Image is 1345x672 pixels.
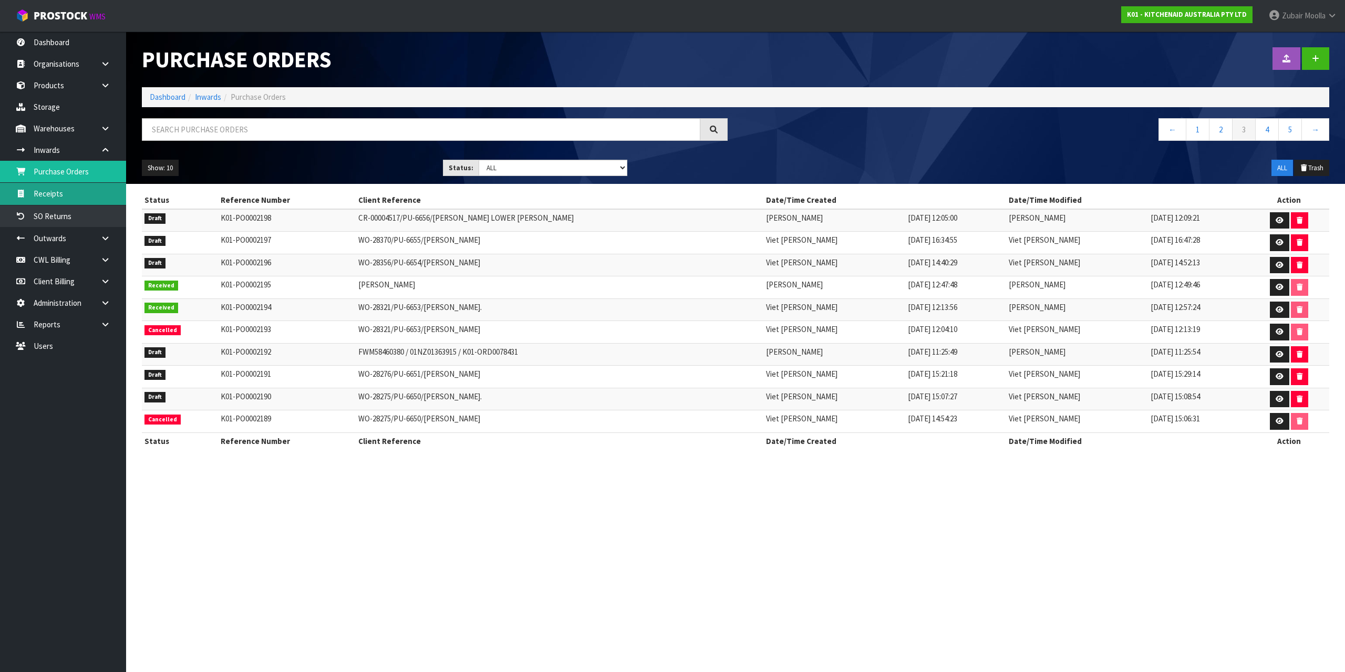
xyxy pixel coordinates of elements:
[1121,6,1253,23] a: K01 - KITCHENAID AUSTRALIA PTY LTD
[766,324,837,334] span: Viet [PERSON_NAME]
[144,258,165,268] span: Draft
[144,213,165,224] span: Draft
[218,209,356,232] td: K01-PO0002198
[142,118,700,141] input: Search purchase orders
[908,280,957,290] span: [DATE] 12:47:48
[356,432,763,449] th: Client Reference
[1006,192,1249,209] th: Date/Time Modified
[356,232,763,254] td: WO-28370/PU-6655/[PERSON_NAME]
[356,343,763,366] td: FWM58460380 / 01NZ01363915 / K01-ORD0078431
[142,160,179,177] button: Show: 10
[356,298,763,321] td: WO-28321/PU-6653/[PERSON_NAME].
[144,325,181,336] span: Cancelled
[1009,302,1065,312] span: [PERSON_NAME]
[1151,280,1200,290] span: [DATE] 12:49:46
[1006,432,1249,449] th: Date/Time Modified
[144,392,165,402] span: Draft
[356,410,763,433] td: WO-28275/PU-6650/[PERSON_NAME]
[356,276,763,299] td: [PERSON_NAME]
[1009,324,1080,334] span: Viet [PERSON_NAME]
[1009,413,1080,423] span: Viet [PERSON_NAME]
[908,413,957,423] span: [DATE] 14:54:23
[766,369,837,379] span: Viet [PERSON_NAME]
[1151,324,1200,334] span: [DATE] 12:13:19
[356,209,763,232] td: CR-00004517/PU-6656/[PERSON_NAME] LOWER [PERSON_NAME]
[1249,192,1329,209] th: Action
[218,298,356,321] td: K01-PO0002194
[1009,280,1065,290] span: [PERSON_NAME]
[356,254,763,276] td: WO-28356/PU-6654/[PERSON_NAME]
[1282,11,1303,20] span: Zubair
[16,9,29,22] img: cube-alt.png
[908,369,957,379] span: [DATE] 15:21:18
[356,388,763,410] td: WO-28275/PU-6650/[PERSON_NAME].
[356,321,763,344] td: WO-28321/PU-6653/[PERSON_NAME]
[142,432,218,449] th: Status
[1151,235,1200,245] span: [DATE] 16:47:28
[908,391,957,401] span: [DATE] 15:07:27
[766,213,823,223] span: [PERSON_NAME]
[218,192,356,209] th: Reference Number
[766,235,837,245] span: Viet [PERSON_NAME]
[1151,302,1200,312] span: [DATE] 12:57:24
[142,47,728,71] h1: Purchase Orders
[908,324,957,334] span: [DATE] 12:04:10
[766,413,837,423] span: Viet [PERSON_NAME]
[142,192,218,209] th: Status
[908,235,957,245] span: [DATE] 16:34:55
[1151,347,1200,357] span: [DATE] 11:25:54
[144,303,178,313] span: Received
[1271,160,1293,177] button: ALL
[1249,432,1329,449] th: Action
[743,118,1329,144] nav: Page navigation
[1151,257,1200,267] span: [DATE] 14:52:13
[1009,347,1065,357] span: [PERSON_NAME]
[766,347,823,357] span: [PERSON_NAME]
[1158,118,1186,141] a: ←
[218,432,356,449] th: Reference Number
[218,410,356,433] td: K01-PO0002189
[763,192,1006,209] th: Date/Time Created
[218,388,356,410] td: K01-PO0002190
[231,92,286,102] span: Purchase Orders
[218,254,356,276] td: K01-PO0002196
[356,366,763,388] td: WO-28276/PU-6651/[PERSON_NAME]
[218,343,356,366] td: K01-PO0002192
[144,236,165,246] span: Draft
[218,276,356,299] td: K01-PO0002195
[1009,235,1080,245] span: Viet [PERSON_NAME]
[1232,118,1256,141] a: 3
[1294,160,1329,177] button: Trash
[1209,118,1233,141] a: 2
[356,192,763,209] th: Client Reference
[1009,369,1080,379] span: Viet [PERSON_NAME]
[1255,118,1279,141] a: 4
[1301,118,1329,141] a: →
[763,432,1006,449] th: Date/Time Created
[1009,213,1065,223] span: [PERSON_NAME]
[218,366,356,388] td: K01-PO0002191
[1151,413,1200,423] span: [DATE] 15:06:31
[144,370,165,380] span: Draft
[766,280,823,290] span: [PERSON_NAME]
[908,302,957,312] span: [DATE] 12:13:56
[1151,391,1200,401] span: [DATE] 15:08:54
[1009,257,1080,267] span: Viet [PERSON_NAME]
[150,92,185,102] a: Dashboard
[449,163,473,172] strong: Status:
[908,213,957,223] span: [DATE] 12:05:00
[144,415,181,425] span: Cancelled
[766,257,837,267] span: Viet [PERSON_NAME]
[766,302,837,312] span: Viet [PERSON_NAME]
[1127,10,1247,19] strong: K01 - KITCHENAID AUSTRALIA PTY LTD
[89,12,106,22] small: WMS
[1151,213,1200,223] span: [DATE] 12:09:21
[908,347,957,357] span: [DATE] 11:25:49
[1278,118,1302,141] a: 5
[34,9,87,23] span: ProStock
[1186,118,1209,141] a: 1
[144,347,165,358] span: Draft
[218,232,356,254] td: K01-PO0002197
[144,281,178,291] span: Received
[1009,391,1080,401] span: Viet [PERSON_NAME]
